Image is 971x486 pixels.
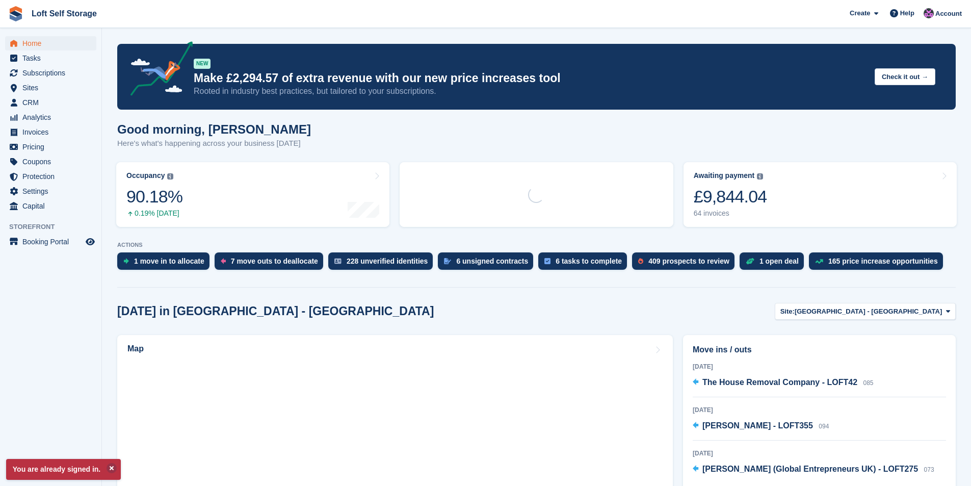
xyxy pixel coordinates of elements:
[116,162,389,227] a: Occupancy 90.18% 0.19% [DATE]
[5,110,96,124] a: menu
[126,171,165,180] div: Occupancy
[22,184,84,198] span: Settings
[117,138,311,149] p: Here's what's happening across your business [DATE]
[117,304,434,318] h2: [DATE] in [GEOGRAPHIC_DATA] - [GEOGRAPHIC_DATA]
[780,306,795,317] span: Site:
[809,252,948,275] a: 165 price increase opportunities
[702,465,918,473] span: [PERSON_NAME] (Global Entrepreneurs UK) - LOFT275
[5,140,96,154] a: menu
[693,362,946,371] div: [DATE]
[84,236,96,248] a: Preview store
[702,378,857,387] span: The House Removal Company - LOFT42
[22,155,84,169] span: Coupons
[693,405,946,415] div: [DATE]
[694,209,767,218] div: 64 invoices
[795,306,942,317] span: [GEOGRAPHIC_DATA] - [GEOGRAPHIC_DATA]
[122,41,193,99] img: price-adjustments-announcement-icon-8257ccfd72463d97f412b2fc003d46551f7dbcb40ab6d574587a9cd5c0d94...
[5,125,96,139] a: menu
[231,257,318,265] div: 7 move outs to deallocate
[22,199,84,213] span: Capital
[924,466,934,473] span: 073
[221,258,226,264] img: move_outs_to_deallocate_icon-f764333ba52eb49d3ac5e1228854f67142a1ed5810a6f6cc68b1a99e826820c5.svg
[28,5,101,22] a: Loft Self Storage
[8,6,23,21] img: stora-icon-8386f47178a22dfd0bd8f6a31ec36ba5ce8667c1dd55bd0f319d3a0aa187defe.svg
[900,8,914,18] span: Help
[117,122,311,136] h1: Good morning, [PERSON_NAME]
[935,9,962,19] span: Account
[6,459,121,480] p: You are already signed in.
[5,169,96,184] a: menu
[693,344,946,356] h2: Move ins / outs
[775,303,956,320] button: Site: [GEOGRAPHIC_DATA] - [GEOGRAPHIC_DATA]
[328,252,438,275] a: 228 unverified identities
[850,8,870,18] span: Create
[693,463,934,476] a: [PERSON_NAME] (Global Entrepreneurs UK) - LOFT275 073
[5,155,96,169] a: menu
[693,420,829,433] a: [PERSON_NAME] - LOFT355 094
[22,66,84,80] span: Subscriptions
[167,173,173,180] img: icon-info-grey-7440780725fd019a000dd9b08b2336e03edf1995a4989e88bcd33f0948082b44.svg
[5,66,96,80] a: menu
[875,68,935,85] button: Check it out →
[444,258,451,264] img: contract_signature_icon-13c848040528278c33f63329250d36e43548de30e8caae1d1a13099fd9432cc5.svg
[815,259,823,264] img: price_increase_opportunities-93ffe204e8149a01c8c9dc8f82e8f89637d9d84a8eef4429ea346261dce0b2c0.svg
[5,95,96,110] a: menu
[22,169,84,184] span: Protection
[638,258,643,264] img: prospect-51fa495bee0391a8d652442698ab0144808aea92771e9ea1ae160a38d050c398.svg
[538,252,632,275] a: 6 tasks to complete
[22,95,84,110] span: CRM
[746,258,754,265] img: deal-1b604bf984904fb50ccaf53a9ad4b4a5d6e5aea283cecdc64d6e3604feb123c2.svg
[740,252,809,275] a: 1 open deal
[347,257,428,265] div: 228 unverified identities
[828,257,938,265] div: 165 price increase opportunities
[924,8,934,18] img: Amy Wright
[863,379,874,387] span: 085
[134,257,204,265] div: 1 move in to allocate
[5,51,96,65] a: menu
[117,242,956,248] p: ACTIONS
[126,186,182,207] div: 90.18%
[22,125,84,139] span: Invoices
[194,71,867,86] p: Make £2,294.57 of extra revenue with our new price increases tool
[456,257,528,265] div: 6 unsigned contracts
[22,110,84,124] span: Analytics
[702,421,813,430] span: [PERSON_NAME] - LOFT355
[684,162,957,227] a: Awaiting payment £9,844.04 64 invoices
[556,257,622,265] div: 6 tasks to complete
[648,257,729,265] div: 409 prospects to review
[819,423,829,430] span: 094
[126,209,182,218] div: 0.19% [DATE]
[5,235,96,249] a: menu
[123,258,129,264] img: move_ins_to_allocate_icon-fdf77a2bb77ea45bf5b3d319d69a93e2d87916cf1d5bf7949dd705db3b84f3ca.svg
[22,235,84,249] span: Booking Portal
[5,184,96,198] a: menu
[694,186,767,207] div: £9,844.04
[5,199,96,213] a: menu
[544,258,550,264] img: task-75834270c22a3079a89374b754ae025e5fb1db73e45f91037f5363f120a921f8.svg
[693,449,946,458] div: [DATE]
[334,258,342,264] img: verify_identity-adf6edd0f0f0b5bbfe63781bf79b02c33cf7c696d77639b501bdc392416b5a36.svg
[22,51,84,65] span: Tasks
[694,171,755,180] div: Awaiting payment
[22,81,84,95] span: Sites
[5,36,96,50] a: menu
[438,252,538,275] a: 6 unsigned contracts
[5,81,96,95] a: menu
[194,86,867,97] p: Rooted in industry best practices, but tailored to your subscriptions.
[22,140,84,154] span: Pricing
[215,252,328,275] a: 7 move outs to deallocate
[9,222,101,232] span: Storefront
[693,376,874,390] a: The House Removal Company - LOFT42 085
[127,344,144,353] h2: Map
[632,252,740,275] a: 409 prospects to review
[757,173,763,180] img: icon-info-grey-7440780725fd019a000dd9b08b2336e03edf1995a4989e88bcd33f0948082b44.svg
[759,257,799,265] div: 1 open deal
[22,36,84,50] span: Home
[117,252,215,275] a: 1 move in to allocate
[194,59,211,69] div: NEW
